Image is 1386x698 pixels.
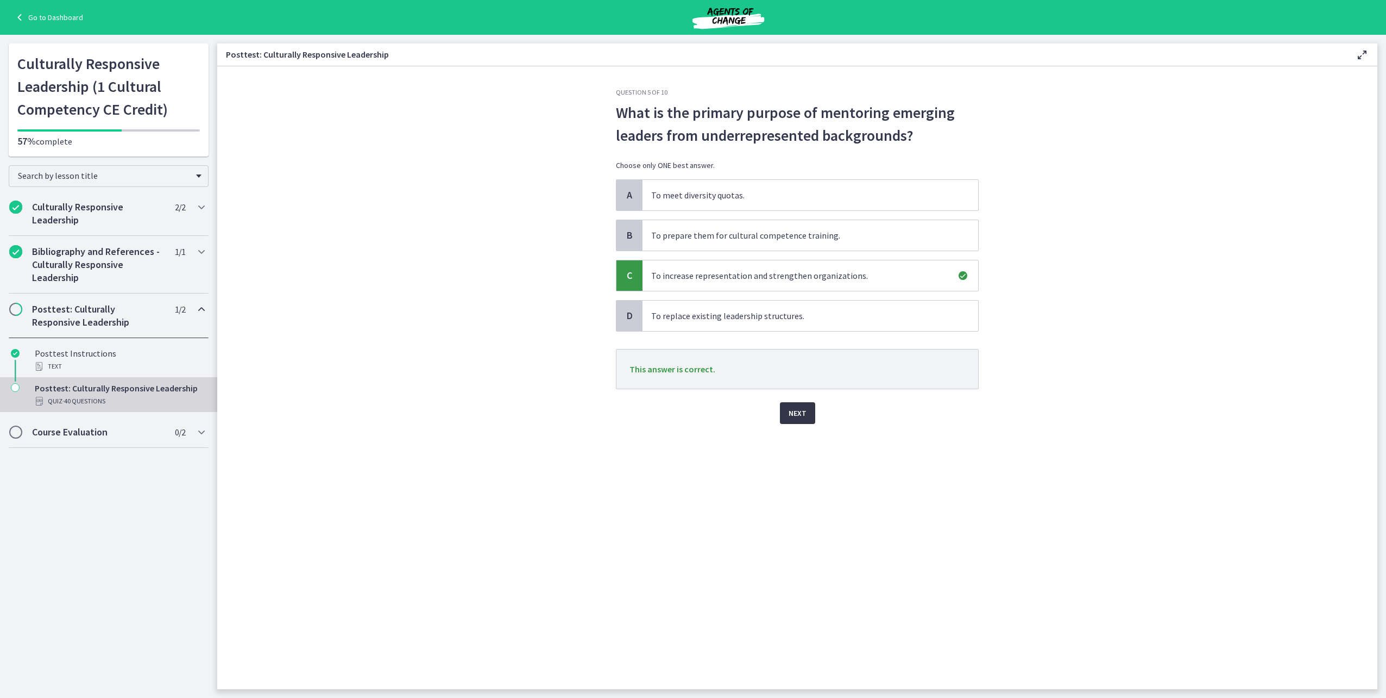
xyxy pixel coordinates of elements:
h3: Posttest: Culturally Responsive Leadership [226,48,1338,61]
img: Agents of Change [663,4,793,30]
h3: Question 5 of 10 [616,88,979,97]
h2: Bibliography and References - Culturally Responsive Leadership [32,245,165,284]
div: Text [35,360,204,373]
h2: Culturally Responsive Leadership [32,201,165,227]
span: 2 / 2 [175,201,185,214]
span: 1 / 2 [175,303,185,316]
span: Search by lesson title [18,170,191,181]
span: To replace existing leadership structures. [642,301,978,331]
span: 0 / 2 [175,426,185,439]
span: To prepare them for cultural competence training. [642,220,978,251]
span: Next [789,407,807,420]
button: Next [780,402,815,424]
div: Posttest Instructions [35,347,204,373]
div: Posttest: Culturally Responsive Leadership [35,382,204,408]
span: What is the primary purpose of mentoring emerging leaders from underrepresented backgrounds? [616,101,979,147]
span: A [623,189,636,202]
h2: Posttest: Culturally Responsive Leadership [32,303,165,329]
span: 57% [17,135,36,147]
span: · 40 Questions [62,395,105,408]
div: Search by lesson title [9,165,209,187]
i: Completed [9,201,22,214]
h1: Culturally Responsive Leadership (1 Cultural Competency CE Credit) [17,52,200,121]
span: To meet diversity quotas. [642,180,978,210]
span: C [623,269,636,282]
span: D [623,309,636,322]
p: Choose only ONE best answer. [616,160,979,171]
span: This answer is correct. [629,364,715,375]
span: To increase representation and strengthen organizations. [642,260,978,291]
i: Completed [11,349,20,358]
span: 1 / 1 [175,245,185,258]
h2: Course Evaluation [32,426,165,439]
i: Completed [9,245,22,258]
span: B [623,229,636,242]
a: Go to Dashboard [13,11,83,24]
div: Quiz [35,395,204,408]
p: complete [17,135,200,148]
